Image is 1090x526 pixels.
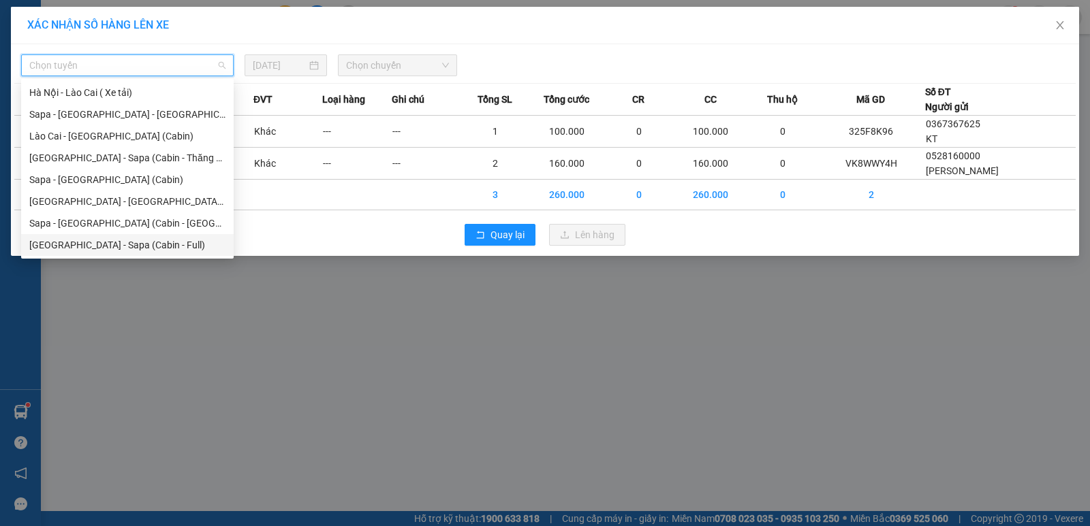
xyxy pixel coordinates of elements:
div: Hà Nội - Sapa (Cabin - Full) [21,234,234,256]
span: Chọn chuyến [346,55,449,76]
button: Close [1041,7,1079,45]
div: Sapa - Hà Nội (Cabin - Thăng Long) [21,212,234,234]
span: Thu hộ [767,92,798,107]
td: 260.000 [530,180,605,210]
td: 100.000 [530,116,605,148]
span: ĐVT [253,92,272,107]
span: [PERSON_NAME] [926,165,999,176]
span: Quay lại [490,227,525,242]
td: 2 [461,148,529,180]
div: Sapa - Lào Cai - Hà Nội (Giường) [21,103,234,125]
td: 260.000 [674,180,749,210]
span: Loại hàng [322,92,365,107]
div: Hà Nội - Lào Cai ( Xe tải) [29,85,225,100]
td: Khác [253,148,322,180]
span: Tổng SL [478,92,512,107]
td: 325F8K96 [817,116,925,148]
td: --- [392,148,461,180]
div: [GEOGRAPHIC_DATA] - Sapa (Cabin - Full) [29,237,225,252]
td: 0 [604,180,673,210]
button: uploadLên hàng [549,224,625,246]
td: 0 [748,116,817,148]
span: 0367367625 [926,118,980,129]
td: 0 [748,148,817,180]
div: Hà Nội - Lào Cai - Sapa (Giường) [21,191,234,212]
input: 12/08/2025 [253,58,307,73]
div: Sapa - [GEOGRAPHIC_DATA] (Cabin - [GEOGRAPHIC_DATA]) [29,216,225,231]
div: [GEOGRAPHIC_DATA] - [GEOGRAPHIC_DATA] ([GEOGRAPHIC_DATA]) [29,194,225,209]
div: Sapa - Hà Nội (Cabin) [21,169,234,191]
span: Mã GD [856,92,885,107]
span: CC [704,92,717,107]
span: XÁC NHẬN SỐ HÀNG LÊN XE [27,18,169,31]
span: close [1055,20,1065,31]
div: [GEOGRAPHIC_DATA] - Sapa (Cabin - Thăng Long) [29,150,225,165]
span: Ghi chú [392,92,424,107]
span: KT [926,133,937,144]
td: --- [392,116,461,148]
span: rollback [476,230,485,241]
button: rollbackQuay lại [465,224,535,246]
td: 0 [604,116,673,148]
span: CR [632,92,644,107]
span: Tổng cước [544,92,589,107]
td: 0 [604,148,673,180]
div: Số ĐT Người gửi [925,84,969,114]
div: Lào Cai - Hà Nội (Cabin) [21,125,234,147]
td: 100.000 [674,116,749,148]
td: 160.000 [674,148,749,180]
span: 0528160000 [926,150,980,161]
div: Sapa - [GEOGRAPHIC_DATA] (Cabin) [29,172,225,187]
td: --- [322,116,391,148]
div: Hà Nội - Lào Cai ( Xe tải) [21,82,234,103]
td: 1 [461,116,529,148]
div: Hà Nội - Sapa (Cabin - Thăng Long) [21,147,234,169]
td: 0 [748,180,817,210]
div: Lào Cai - [GEOGRAPHIC_DATA] (Cabin) [29,129,225,144]
td: Khác [253,116,322,148]
div: Sapa - [GEOGRAPHIC_DATA] - [GEOGRAPHIC_DATA] ([GEOGRAPHIC_DATA]) [29,107,225,122]
h2: VP Nhận: VP Hàng LC [72,79,329,165]
b: Sao Việt [82,32,166,54]
span: Chọn tuyến [29,55,225,76]
b: [DOMAIN_NAME] [182,11,329,33]
td: --- [322,148,391,180]
td: 2 [817,180,925,210]
h2: VK8WWY4H [7,79,110,101]
td: 3 [461,180,529,210]
td: 160.000 [530,148,605,180]
td: VK8WWY4H [817,148,925,180]
img: logo.jpg [7,11,76,79]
